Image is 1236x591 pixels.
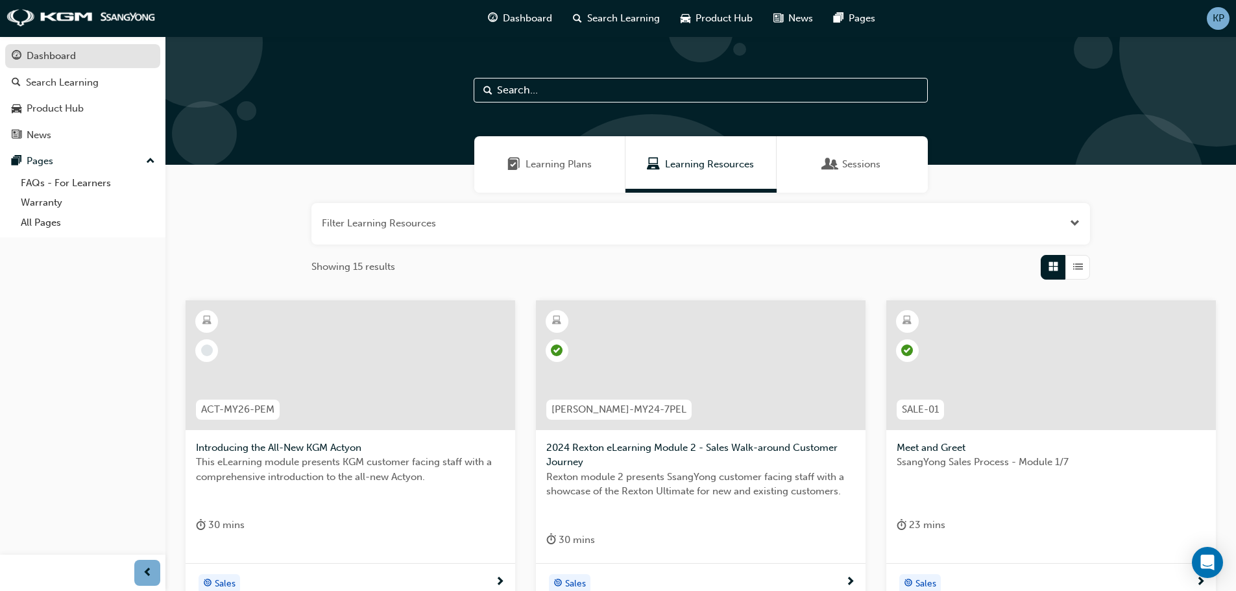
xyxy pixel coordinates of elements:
[12,77,21,89] span: search-icon
[12,51,21,62] span: guage-icon
[526,157,592,172] span: Learning Plans
[503,11,552,26] span: Dashboard
[196,455,505,484] span: This eLearning module presents KGM customer facing staff with a comprehensive introduction to the...
[27,49,76,64] div: Dashboard
[12,156,21,167] span: pages-icon
[773,10,783,27] span: news-icon
[763,5,823,32] a: news-iconNews
[474,136,625,193] a: Learning PlansLearning Plans
[143,565,152,581] span: prev-icon
[5,149,160,173] button: Pages
[5,71,160,95] a: Search Learning
[842,157,880,172] span: Sessions
[845,577,855,588] span: next-icon
[903,313,912,330] span: learningResourceType_ELEARNING-icon
[27,154,53,169] div: Pages
[196,440,505,455] span: Introducing the All-New KGM Actyon
[1196,577,1206,588] span: next-icon
[897,440,1206,455] span: Meet and Greet
[27,128,51,143] div: News
[788,11,813,26] span: News
[1192,547,1223,578] div: Open Intercom Messenger
[5,42,160,149] button: DashboardSearch LearningProduct HubNews
[902,402,939,417] span: SALE-01
[587,11,660,26] span: Search Learning
[201,402,274,417] span: ACT-MY26-PEM
[1073,259,1083,274] span: List
[647,157,660,172] span: Learning Resources
[823,5,886,32] a: pages-iconPages
[202,313,212,330] span: learningResourceType_ELEARNING-icon
[1213,11,1224,26] span: KP
[546,470,855,499] span: Rexton module 2 presents SsangYong customer facing staff with a showcase of the Rexton Ultimate f...
[696,11,753,26] span: Product Hub
[27,101,84,116] div: Product Hub
[824,157,837,172] span: Sessions
[563,5,670,32] a: search-iconSearch Learning
[483,83,492,98] span: Search
[311,259,395,274] span: Showing 15 results
[665,157,754,172] span: Learning Resources
[12,130,21,141] span: news-icon
[16,173,160,193] a: FAQs - For Learners
[474,78,928,103] input: Search...
[551,402,686,417] span: [PERSON_NAME]-MY24-7PEL
[16,213,160,233] a: All Pages
[625,136,777,193] a: Learning ResourcesLearning Resources
[146,153,155,170] span: up-icon
[5,123,160,147] a: News
[777,136,928,193] a: SessionsSessions
[546,532,556,548] span: duration-icon
[897,455,1206,470] span: SsangYong Sales Process - Module 1/7
[897,517,906,533] span: duration-icon
[849,11,875,26] span: Pages
[5,44,160,68] a: Dashboard
[6,9,156,27] img: kgm
[196,517,206,533] span: duration-icon
[551,344,563,356] span: learningRecordVerb_COMPLETE-icon
[573,10,582,27] span: search-icon
[495,577,505,588] span: next-icon
[26,75,99,90] div: Search Learning
[1207,7,1230,30] button: KP
[16,193,160,213] a: Warranty
[478,5,563,32] a: guage-iconDashboard
[201,344,213,356] span: learningRecordVerb_NONE-icon
[488,10,498,27] span: guage-icon
[196,517,245,533] div: 30 mins
[12,103,21,115] span: car-icon
[681,10,690,27] span: car-icon
[507,157,520,172] span: Learning Plans
[1048,259,1058,274] span: Grid
[546,532,595,548] div: 30 mins
[670,5,763,32] a: car-iconProduct Hub
[834,10,843,27] span: pages-icon
[1070,216,1080,231] button: Open the filter
[5,97,160,121] a: Product Hub
[901,344,913,356] span: learningRecordVerb_COMPLETE-icon
[552,313,561,330] span: learningResourceType_ELEARNING-icon
[897,517,945,533] div: 23 mins
[546,440,855,470] span: 2024 Rexton eLearning Module 2 - Sales Walk-around Customer Journey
